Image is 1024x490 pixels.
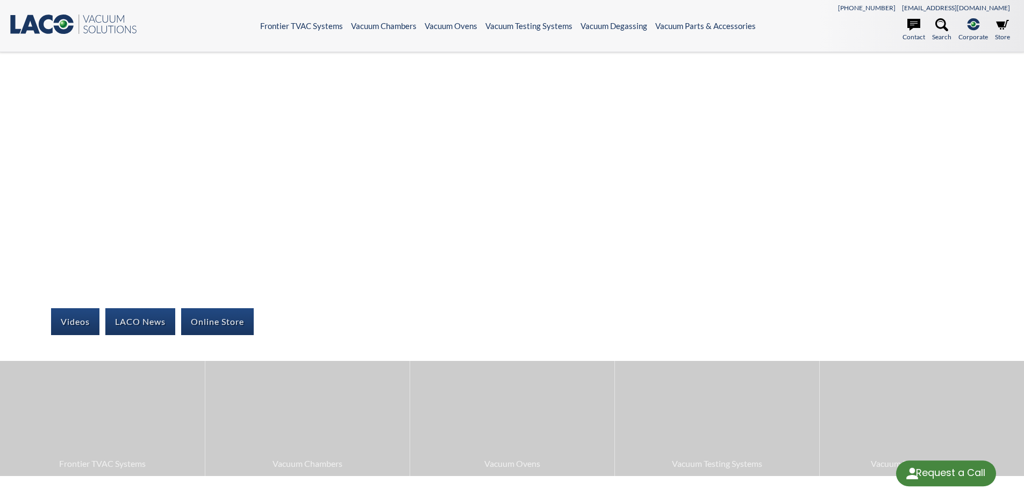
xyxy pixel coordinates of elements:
[903,18,925,42] a: Contact
[825,457,1019,471] span: Vacuum Degassing Systems
[958,32,988,42] span: Corporate
[838,4,896,12] a: [PHONE_NUMBER]
[896,460,996,486] div: Request a Call
[615,361,819,475] a: Vacuum Testing Systems
[105,308,175,335] a: LACO News
[51,308,99,335] a: Videos
[416,457,609,471] span: Vacuum Ovens
[995,18,1010,42] a: Store
[211,457,404,471] span: Vacuum Chambers
[485,21,572,31] a: Vacuum Testing Systems
[260,21,343,31] a: Frontier TVAC Systems
[620,457,814,471] span: Vacuum Testing Systems
[581,21,647,31] a: Vacuum Degassing
[916,460,985,485] div: Request a Call
[5,457,199,471] span: Frontier TVAC Systems
[904,465,921,482] img: round button
[902,4,1010,12] a: [EMAIL_ADDRESS][DOMAIN_NAME]
[932,18,951,42] a: Search
[655,21,756,31] a: Vacuum Parts & Accessories
[410,361,614,475] a: Vacuum Ovens
[205,361,410,475] a: Vacuum Chambers
[425,21,477,31] a: Vacuum Ovens
[820,361,1024,475] a: Vacuum Degassing Systems
[181,308,254,335] a: Online Store
[351,21,417,31] a: Vacuum Chambers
